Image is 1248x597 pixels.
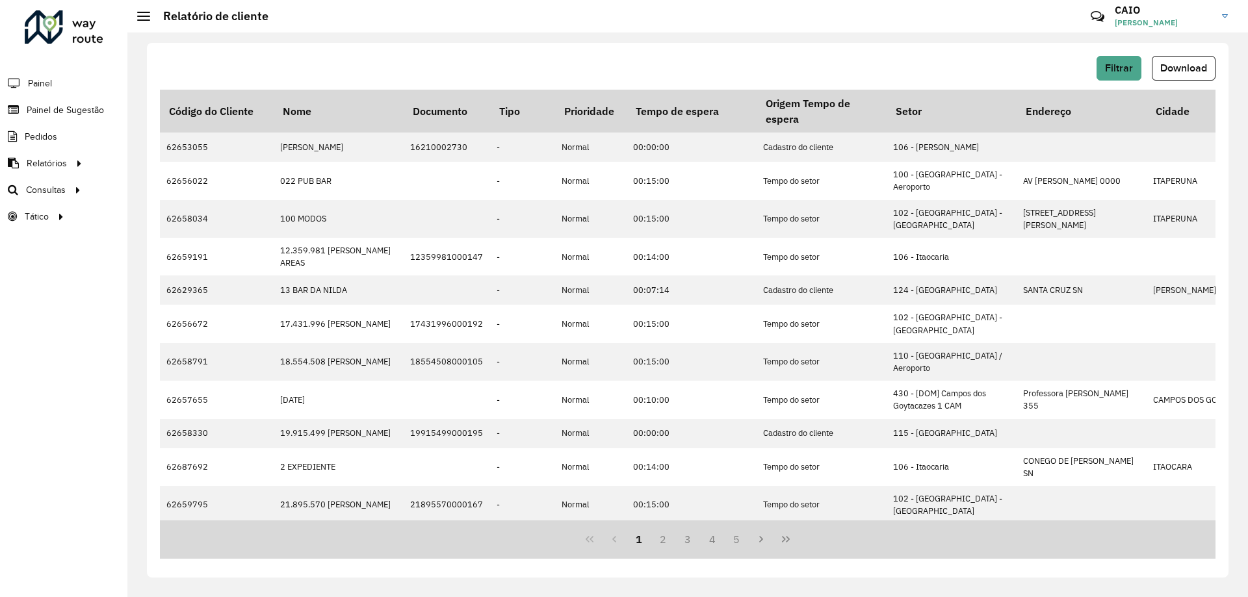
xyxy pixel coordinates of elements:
td: Normal [555,133,627,162]
td: 106 - Itaocaria [887,238,1017,275]
th: Tempo de espera [627,90,757,133]
td: - [490,200,555,238]
td: Tempo do setor [757,200,887,238]
td: 13 BAR DA NILDA [274,275,404,305]
td: Cadastro do cliente [757,133,887,162]
td: Normal [555,200,627,238]
td: Cadastro do cliente [757,419,887,448]
td: 106 - [PERSON_NAME] [887,133,1017,162]
td: - [490,275,555,305]
button: Next Page [749,527,773,552]
td: 12359981000147 [404,238,490,275]
th: Endereço [1017,90,1147,133]
td: Normal [555,275,627,305]
td: 00:00:00 [627,133,757,162]
td: - [490,133,555,162]
th: Origem Tempo de espera [757,90,887,133]
td: Tempo do setor [757,381,887,418]
td: 21.895.570 [PERSON_NAME] [274,486,404,524]
td: Normal [555,486,627,524]
th: Código do Cliente [160,90,274,133]
td: 62658791 [160,343,274,381]
td: 00:10:00 [627,381,757,418]
td: 62659191 [160,238,274,275]
td: 115 - [GEOGRAPHIC_DATA] [887,419,1017,448]
td: Professora [PERSON_NAME] 355 [1017,381,1147,418]
td: 102 - [GEOGRAPHIC_DATA] - [GEOGRAPHIC_DATA] [887,486,1017,524]
td: 124 - [GEOGRAPHIC_DATA] [887,275,1017,305]
button: Last Page [773,527,798,552]
td: 00:00:00 [627,419,757,448]
td: 100 MODOS [274,200,404,238]
td: 62687692 [160,448,274,486]
button: 5 [725,527,749,552]
td: 62653055 [160,133,274,162]
span: Consultas [26,183,66,197]
span: Painel [28,77,52,90]
span: Tático [25,210,49,223]
td: 62629365 [160,275,274,305]
td: SANTA CRUZ SN [1017,275,1147,305]
h3: CAIO [1115,4,1212,16]
td: [PERSON_NAME] [274,133,404,162]
span: Download [1160,62,1207,73]
td: Normal [555,305,627,342]
td: - [490,486,555,524]
th: Prioridade [555,90,627,133]
td: 16210002730 [404,133,490,162]
td: 00:15:00 [627,486,757,524]
td: - [490,238,555,275]
span: [PERSON_NAME] [1115,17,1212,29]
td: 62656672 [160,305,274,342]
button: 1 [627,527,651,552]
td: 19915499000195 [404,419,490,448]
td: 00:15:00 [627,305,757,342]
td: 2 EXPEDIENTE [274,448,404,486]
td: Normal [555,381,627,418]
td: 18.554.508 [PERSON_NAME] [274,343,404,381]
td: 00:15:00 [627,343,757,381]
h2: Relatório de cliente [150,9,268,23]
span: Filtrar [1105,62,1133,73]
td: [STREET_ADDRESS][PERSON_NAME] [1017,200,1147,238]
th: Setor [887,90,1017,133]
td: - [490,448,555,486]
th: Tipo [490,90,555,133]
td: 430 - [DOM] Campos dos Goytacazes 1 CAM [887,381,1017,418]
span: Pedidos [25,130,57,144]
button: 3 [675,527,700,552]
td: 62657655 [160,381,274,418]
td: - [490,343,555,381]
td: Tempo do setor [757,448,887,486]
td: CONEGO DE [PERSON_NAME] SN [1017,448,1147,486]
button: 4 [700,527,725,552]
td: 106 - Itaocaria [887,448,1017,486]
td: Cadastro do cliente [757,275,887,305]
td: 00:15:00 [627,162,757,199]
td: - [490,162,555,199]
td: - [490,305,555,342]
td: 022 PUB BAR [274,162,404,199]
td: 62658034 [160,200,274,238]
td: 12.359.981 [PERSON_NAME] AREAS [274,238,404,275]
button: 2 [651,527,675,552]
a: Contato Rápido [1084,3,1111,31]
td: 18554508000105 [404,343,490,381]
td: - [490,381,555,418]
td: Normal [555,343,627,381]
button: Filtrar [1097,56,1141,81]
td: Tempo do setor [757,238,887,275]
td: 62658330 [160,419,274,448]
td: 62659795 [160,486,274,524]
td: 21895570000167 [404,486,490,524]
td: 00:14:00 [627,238,757,275]
span: Painel de Sugestão [27,103,104,117]
td: 19.915.499 [PERSON_NAME] [274,419,404,448]
span: Relatórios [27,157,67,170]
td: Tempo do setor [757,162,887,199]
td: 00:07:14 [627,275,757,305]
td: Tempo do setor [757,343,887,381]
td: Normal [555,448,627,486]
td: 110 - [GEOGRAPHIC_DATA] / Aeroporto [887,343,1017,381]
td: Tempo do setor [757,305,887,342]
